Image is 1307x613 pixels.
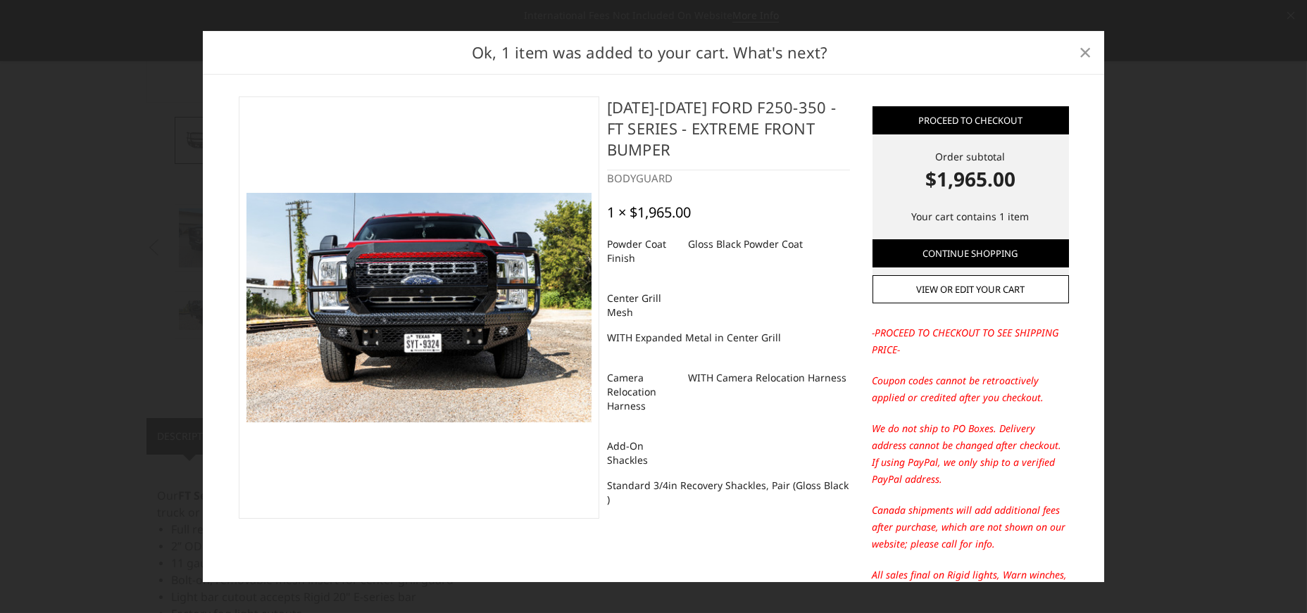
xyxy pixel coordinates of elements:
a: View or edit your cart [873,275,1069,303]
dd: WITH Expanded Metal in Center Grill [607,325,781,350]
span: × [1080,37,1092,67]
div: 1 × $1,965.00 [607,204,691,221]
dt: Camera Relocation Harness [607,365,677,419]
a: Close [1075,41,1097,63]
dd: WITH Camera Relocation Harness [688,365,846,391]
p: Canada shipments will add additional fees after purchase, which are not shown on our website; ple... [873,502,1069,552]
a: Proceed to checkout [873,106,1069,134]
strong: $1,965.00 [873,164,1069,194]
dd: Gloss Black Powder Coat [688,232,803,257]
iframe: Chat Widget [1237,545,1307,613]
dt: Center Grill Mesh [607,286,677,325]
a: Continue Shopping [873,239,1069,267]
h4: [DATE]-[DATE] Ford F250-350 - FT Series - Extreme Front Bumper [607,96,850,170]
div: BODYGUARD [607,170,850,187]
p: We do not ship to PO Boxes. Delivery address cannot be changed after checkout. If using PayPal, w... [873,420,1069,488]
h2: Ok, 1 item was added to your cart. What's next? [225,41,1075,64]
p: Your cart contains 1 item [873,208,1069,225]
p: -PROCEED TO CHECKOUT TO SEE SHIPPING PRICE- [873,324,1069,358]
div: Order subtotal [873,149,1069,194]
dt: Powder Coat Finish [607,232,677,271]
p: Coupon codes cannot be retroactively applied or credited after you checkout. [873,372,1069,406]
dt: Add-On Shackles [607,434,677,473]
p: All sales final on Rigid lights, Warn winches, other accessories, & apparel. [873,567,1069,600]
dd: Standard 3/4in Recovery Shackles, Pair (Gloss Black ) [607,473,850,512]
img: 2023-2026 Ford F250-350 - FT Series - Extreme Front Bumper [246,193,592,422]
